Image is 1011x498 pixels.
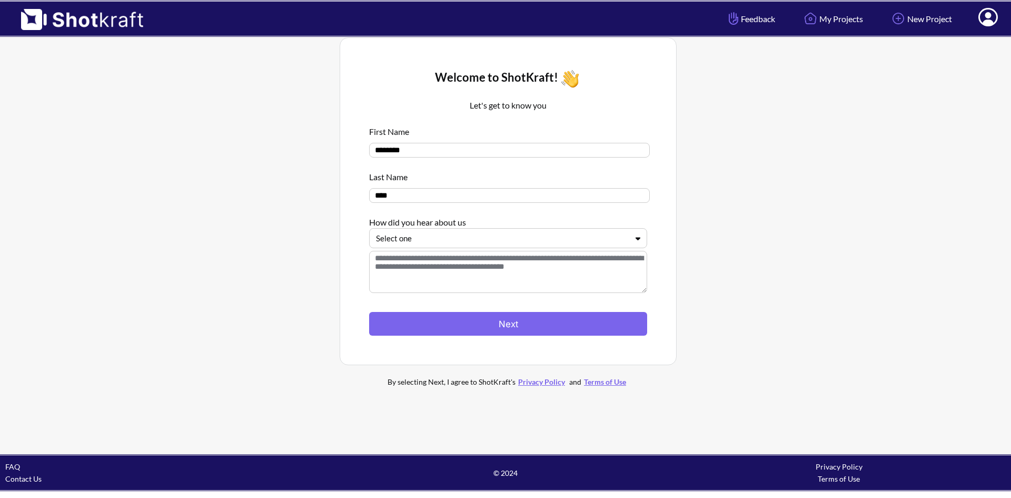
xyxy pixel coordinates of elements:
img: Wave Icon [558,67,582,91]
img: Add Icon [889,9,907,27]
span: Feedback [726,13,775,25]
div: Privacy Policy [672,461,1006,473]
a: New Project [881,5,960,33]
div: How did you hear about us [369,211,647,228]
img: Home Icon [801,9,819,27]
span: © 2024 [339,467,672,479]
a: My Projects [794,5,871,33]
a: Terms of Use [581,377,629,386]
div: By selecting Next, I agree to ShotKraft's and [366,376,650,388]
div: Welcome to ShotKraft! [369,67,647,91]
img: Hand Icon [726,9,741,27]
button: Next [369,312,647,336]
p: Let's get to know you [369,99,647,112]
a: FAQ [5,462,20,471]
a: Privacy Policy [516,377,568,386]
div: First Name [369,120,647,138]
div: Last Name [369,165,647,183]
div: Terms of Use [672,473,1006,485]
a: Contact Us [5,474,42,483]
